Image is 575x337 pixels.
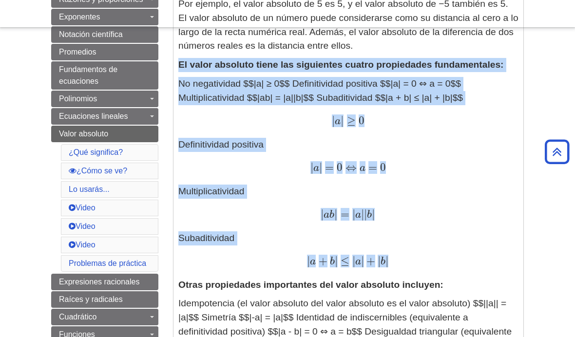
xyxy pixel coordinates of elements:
font: a [355,256,361,267]
font: Cuadrático [59,313,96,321]
font: b [367,209,372,220]
font: Video [76,222,96,230]
font: = [368,161,377,174]
font: Otras propiedades importantes del valor absoluto incluyen: [178,280,443,290]
a: Valor absoluto [51,126,158,142]
font: Video [76,204,96,212]
font: Multiplicatividad [178,186,244,196]
font: a [324,209,329,220]
font: | [378,254,381,267]
font: ≤ [341,254,349,267]
font: a [335,116,341,127]
font: b [329,209,334,220]
a: Raíces y radicales [51,291,158,308]
font: El valor absoluto tiene las siguientes cuatro propiedades fundamentales: [178,59,503,70]
font: ≥ [347,114,356,127]
font: | [341,114,344,127]
font: 0 [359,114,364,127]
a: Polinomios [51,91,158,107]
font: | [361,254,364,267]
font: | [321,207,324,221]
font: + [366,254,375,267]
font: Definitividad positiva [178,139,264,150]
font: = [341,207,349,221]
font: b [330,256,335,267]
a: Notación científica [51,26,158,43]
font: a [355,209,361,220]
font: + [319,254,327,267]
font: 0 [337,161,343,174]
font: Video [76,241,96,249]
a: Cuadrático [51,309,158,325]
font: | [319,161,322,174]
a: Problemas de práctica [69,259,146,267]
a: Promedios [51,44,158,60]
font: No negatividad $$|a| ≥ 0$$ Definitividad positiva $$|a| = 0 ⇔ a = 0$$ Multiplicatividad $$|ab| = ... [178,78,463,103]
font: | [335,254,338,267]
font: Promedios [59,48,96,56]
font: Expresiones racionales [59,278,139,286]
font: Fundamentos de ecuaciones [59,65,117,85]
a: Lo usarás... [69,185,110,193]
font: | [310,161,313,174]
font: Polinomios [59,94,97,103]
font: | [364,207,367,221]
a: Volver arriba [541,145,573,158]
font: b [381,256,385,267]
font: Valor absoluto [59,130,108,138]
a: Video [69,241,96,249]
a: ¿Cómo se ve? [69,167,127,175]
font: Notación científica [59,30,123,38]
font: | [307,254,310,267]
font: 0 [380,161,386,174]
a: Video [69,204,96,212]
font: | [332,114,335,127]
font: | [334,207,337,221]
font: Raíces y radicales [59,295,123,303]
font: | [352,207,355,221]
font: | [372,207,375,221]
a: Fundamentos de ecuaciones [51,61,158,90]
a: Ecuaciones lineales [51,108,158,125]
font: ¿Cómo se ve? [77,167,127,175]
font: | [361,207,364,221]
font: Subaditividad [178,233,234,243]
font: a [360,163,365,173]
font: a [310,256,316,267]
font: | [352,254,355,267]
font: a [313,163,319,173]
font: | [385,254,388,267]
font: Ecuaciones lineales [59,112,128,120]
font: = [325,161,334,174]
a: Expresiones racionales [51,274,158,290]
font: ⇔ [345,161,357,174]
a: ¿Qué significa? [69,148,123,156]
a: Video [69,222,96,230]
